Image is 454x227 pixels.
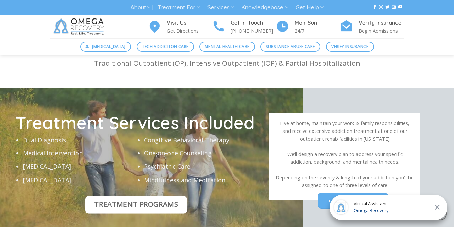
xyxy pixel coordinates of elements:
h2: Treatment Services Included [15,114,257,131]
a: Follow on Instagram [379,5,383,10]
a: Substance Abuse Care [260,42,320,52]
h4: Verify Insurance [358,18,404,27]
a: About [130,1,150,14]
a: Verify Insurance Begin Admissions [340,18,404,35]
a: [MEDICAL_DATA] [80,42,131,52]
li: Congitive Behavioral Therapy [144,135,257,145]
span: Mental Health Care [205,43,249,50]
h4: Mon-Sun [295,18,340,27]
li: One-on-one Counseling [144,148,257,158]
a: Get In Touch [PHONE_NUMBER] [212,18,276,35]
h4: Visit Us [167,18,212,27]
a: Services [207,1,234,14]
a: Knowledgebase [241,1,288,14]
a: Send us an email [392,5,396,10]
li: [MEDICAL_DATA] [23,175,136,185]
p: 24/7 [295,27,340,35]
p: Get Directions [167,27,212,35]
a: Verify Insurance [326,42,374,52]
div: Live at home, maintain your work & family responsibilities, and receive extensive addiction treat... [276,119,414,143]
li: Medical Intervention [23,148,136,158]
a: Follow on Facebook [373,5,377,10]
a: Treatment For [158,1,200,14]
div: Depending on the severity & length of your addiction you’ll be assigned to one of three levels of... [276,174,414,189]
div: We’ll design a recovery plan to address your specific addiction, background, and mental health ne... [276,150,414,166]
a: Tech Addiction Care [137,42,194,52]
a: Follow on Twitter [385,5,389,10]
a: Get Help [296,1,324,14]
h4: Get In Touch [231,18,276,27]
span: Treatment Programs [94,199,178,210]
p: [PHONE_NUMBER] [231,27,276,35]
p: Begin Admissions [358,27,404,35]
a: Follow on YouTube [398,5,402,10]
span: [MEDICAL_DATA] [92,43,126,50]
a: Treatment Programs [85,196,187,214]
p: Traditional Outpatient (OP), Intensive Outpatient (IOP) & Partial Hospitalization [50,58,404,69]
a: Visit Us Get Directions [148,18,212,35]
span: ➝ Get help now [326,196,381,205]
img: Omega Recovery [50,15,109,38]
span: Substance Abuse Care [266,43,315,50]
span: Tech Addiction Care [142,43,188,50]
li: Psychiatric Care [144,162,257,172]
li: [MEDICAL_DATA] [23,162,136,172]
a: Mental Health Care [199,42,255,52]
li: Dual Diagnosis [23,135,136,145]
span: Verify Insurance [331,43,368,50]
a: ➝ Get help now [318,193,388,209]
li: Mindfulness and Meditation [144,175,257,185]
